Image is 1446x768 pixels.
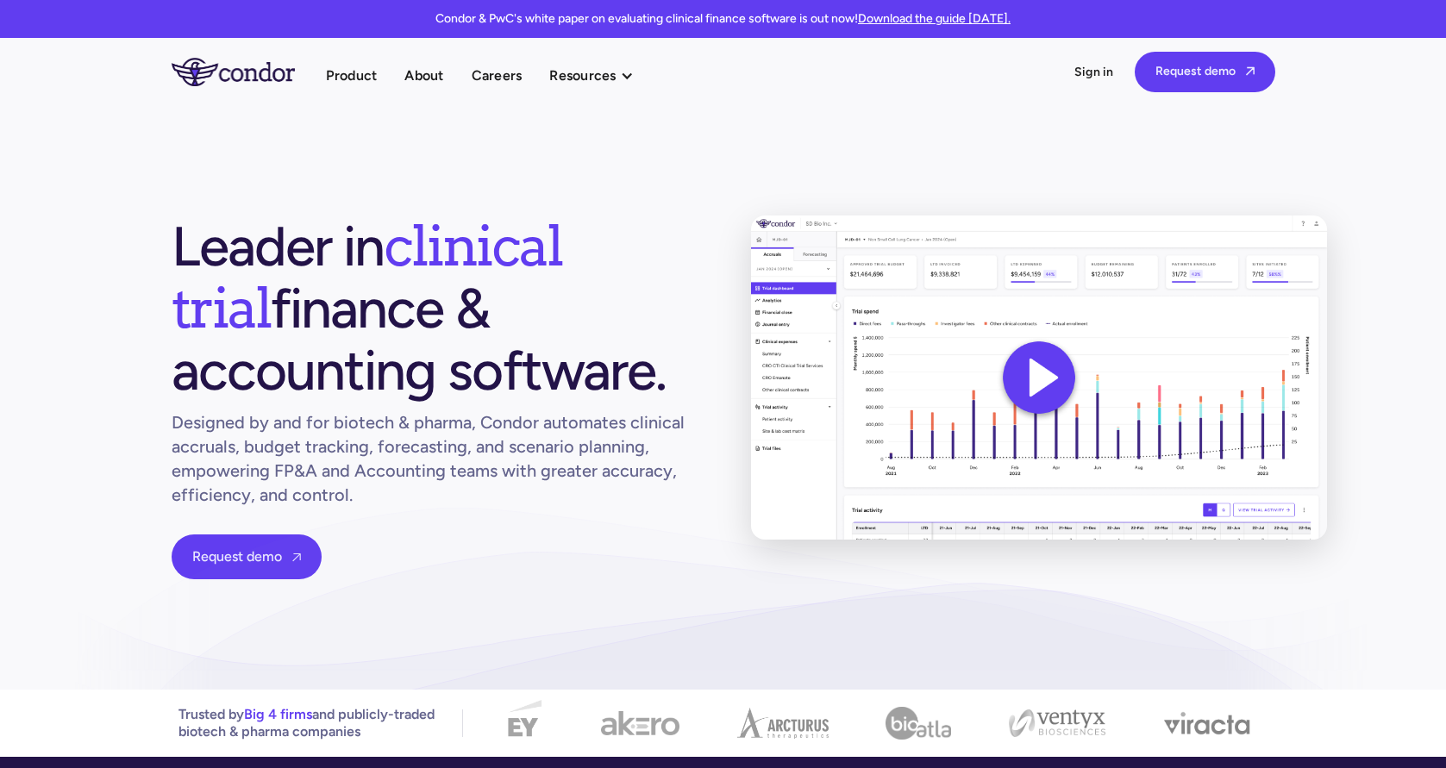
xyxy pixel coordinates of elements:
[472,64,523,87] a: Careers
[549,64,616,87] div: Resources
[1135,52,1275,92] a: Request demo
[172,212,562,341] span: clinical trial
[172,410,696,507] h1: Designed by and for biotech & pharma, Condor automates clinical accruals, budget tracking, foreca...
[178,706,435,740] p: Trusted by and publicly-traded biotech & pharma companies
[1074,64,1114,81] a: Sign in
[549,64,650,87] div: Resources
[244,706,312,722] span: Big 4 firms
[858,11,1011,26] a: Download the guide [DATE].
[435,10,1011,28] p: Condor & PwC's white paper on evaluating clinical finance software is out now!
[172,534,322,579] a: Request demo
[172,215,696,402] h1: Leader in finance & accounting software.
[172,58,326,85] a: home
[292,552,301,563] span: 
[1246,66,1255,77] span: 
[326,64,378,87] a: Product
[404,64,443,87] a: About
